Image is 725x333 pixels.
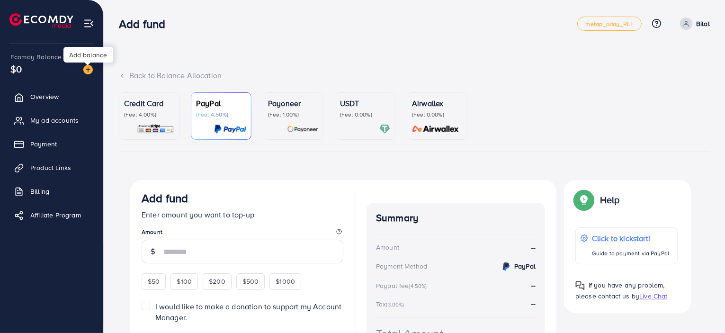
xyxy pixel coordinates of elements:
[30,187,49,196] span: Billing
[137,124,174,135] img: card
[592,233,669,244] p: Click to kickstart!
[30,163,71,172] span: Product Links
[7,158,96,177] a: Product Links
[10,62,22,76] span: $0
[242,277,259,286] span: $500
[412,111,462,118] p: (Fee: 0.00%)
[409,124,462,135] img: card
[376,281,430,290] div: Paypal fee
[7,135,96,153] a: Payment
[575,280,665,301] span: If you have any problem, please contact us by
[268,111,318,118] p: (Fee: 1.00%)
[577,17,642,31] a: metap_oday_REF
[575,281,585,290] img: Popup guide
[7,87,96,106] a: Overview
[514,261,536,271] strong: PayPal
[209,277,225,286] span: $200
[340,111,390,118] p: (Fee: 0.00%)
[177,277,192,286] span: $100
[639,291,667,301] span: Live Chat
[155,301,341,323] span: I would like to make a donation to support my Account Manager.
[268,98,318,109] p: Payoneer
[340,98,390,109] p: USDT
[376,212,536,224] h4: Summary
[676,18,710,30] a: Bilal
[7,182,96,201] a: Billing
[600,194,620,206] p: Help
[30,139,57,149] span: Payment
[142,191,188,205] h3: Add fund
[409,282,427,290] small: (4.50%)
[196,98,246,109] p: PayPal
[531,298,536,309] strong: --
[575,191,592,208] img: Popup guide
[376,243,399,252] div: Amount
[10,52,62,62] span: Ecomdy Balance
[9,13,73,28] img: logo
[30,92,59,101] span: Overview
[531,280,536,290] strong: --
[83,18,94,29] img: menu
[585,21,634,27] span: metap_oday_REF
[531,242,536,253] strong: --
[119,70,710,81] div: Back to Balance Allocation
[276,277,295,286] span: $1000
[30,116,79,125] span: My ad accounts
[376,299,407,309] div: Tax
[63,47,113,63] div: Add balance
[83,65,93,74] img: image
[148,277,160,286] span: $50
[142,228,343,240] legend: Amount
[119,17,173,31] h3: Add fund
[386,301,404,308] small: (3.00%)
[7,206,96,225] a: Affiliate Program
[592,248,669,259] p: Guide to payment via PayPal
[124,98,174,109] p: Credit Card
[214,124,246,135] img: card
[124,111,174,118] p: (Fee: 4.00%)
[685,290,718,326] iframe: Chat
[696,18,710,29] p: Bilal
[379,124,390,135] img: card
[7,111,96,130] a: My ad accounts
[501,261,512,272] img: credit
[196,111,246,118] p: (Fee: 4.50%)
[30,210,81,220] span: Affiliate Program
[142,209,343,220] p: Enter amount you want to top-up
[412,98,462,109] p: Airwallex
[287,124,318,135] img: card
[376,261,427,271] div: Payment Method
